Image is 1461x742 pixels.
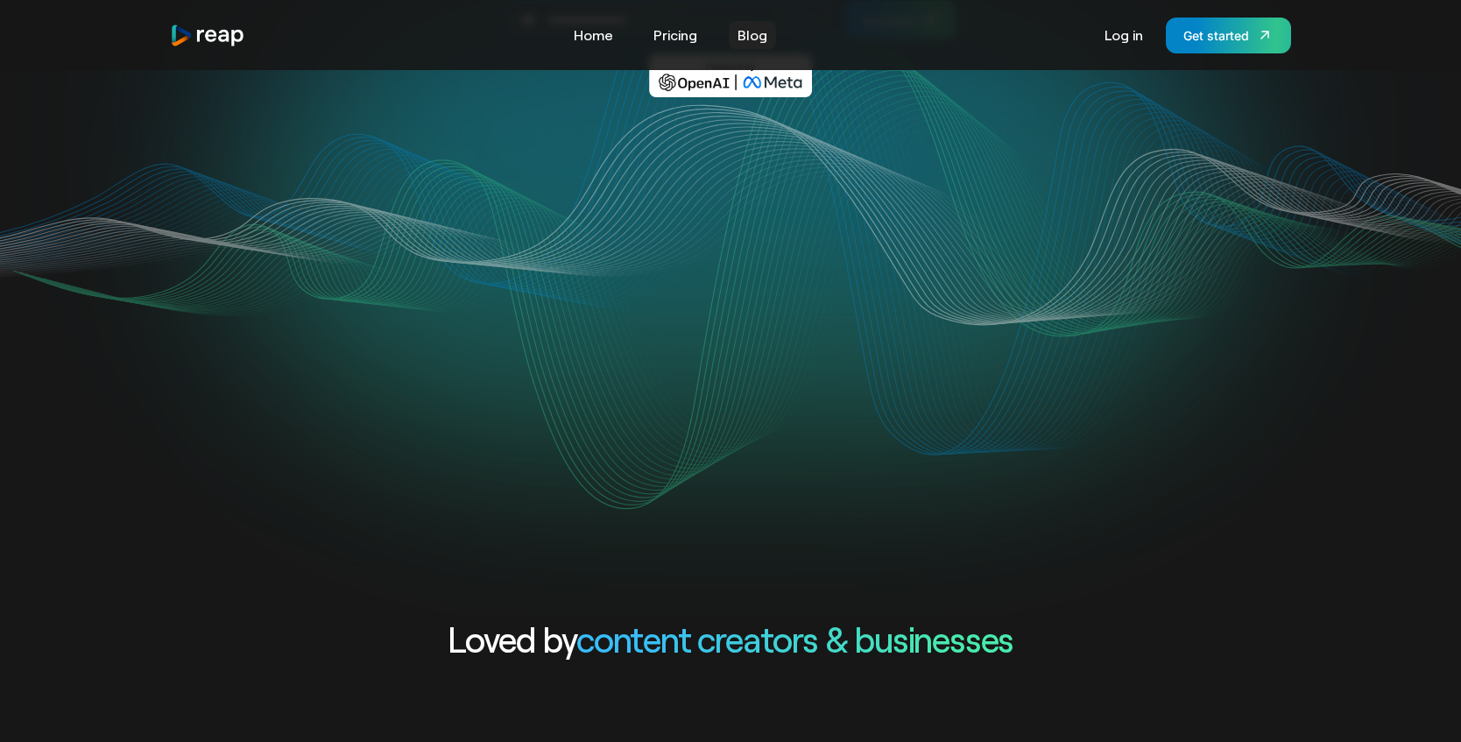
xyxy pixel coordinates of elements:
[649,54,813,97] img: Powered by OpenAI & Meta
[1096,21,1152,49] a: Log in
[576,618,1013,660] span: content creators & businesses
[645,21,706,49] a: Pricing
[378,123,1083,476] video: Your browser does not support the video tag.
[729,21,776,49] a: Blog
[1183,26,1249,45] div: Get started
[565,21,622,49] a: Home
[1166,18,1291,53] a: Get started
[170,24,245,47] img: reap logo
[170,24,245,47] a: home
